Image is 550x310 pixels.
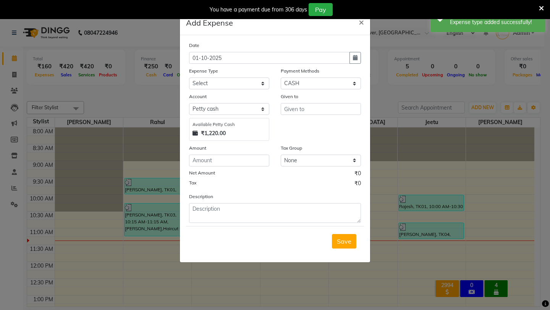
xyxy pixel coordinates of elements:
[189,179,196,186] label: Tax
[192,121,266,128] div: Available Petty Cash
[189,155,269,166] input: Amount
[359,16,364,27] span: ×
[281,68,319,74] label: Payment Methods
[309,3,333,16] button: Pay
[450,18,540,26] div: Expense type added successfully!
[332,234,356,249] button: Save
[281,93,298,100] label: Given to
[186,17,233,29] h5: Add Expense
[189,170,215,176] label: Net Amount
[201,129,226,137] strong: ₹1,220.00
[189,68,218,74] label: Expense Type
[189,193,213,200] label: Description
[354,179,361,189] span: ₹0
[189,145,206,152] label: Amount
[189,93,207,100] label: Account
[281,103,361,115] input: Given to
[281,145,302,152] label: Tax Group
[354,170,361,179] span: ₹0
[337,237,351,245] span: Save
[189,42,199,49] label: Date
[210,6,307,14] div: You have a payment due from 306 days
[353,11,370,32] button: Close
